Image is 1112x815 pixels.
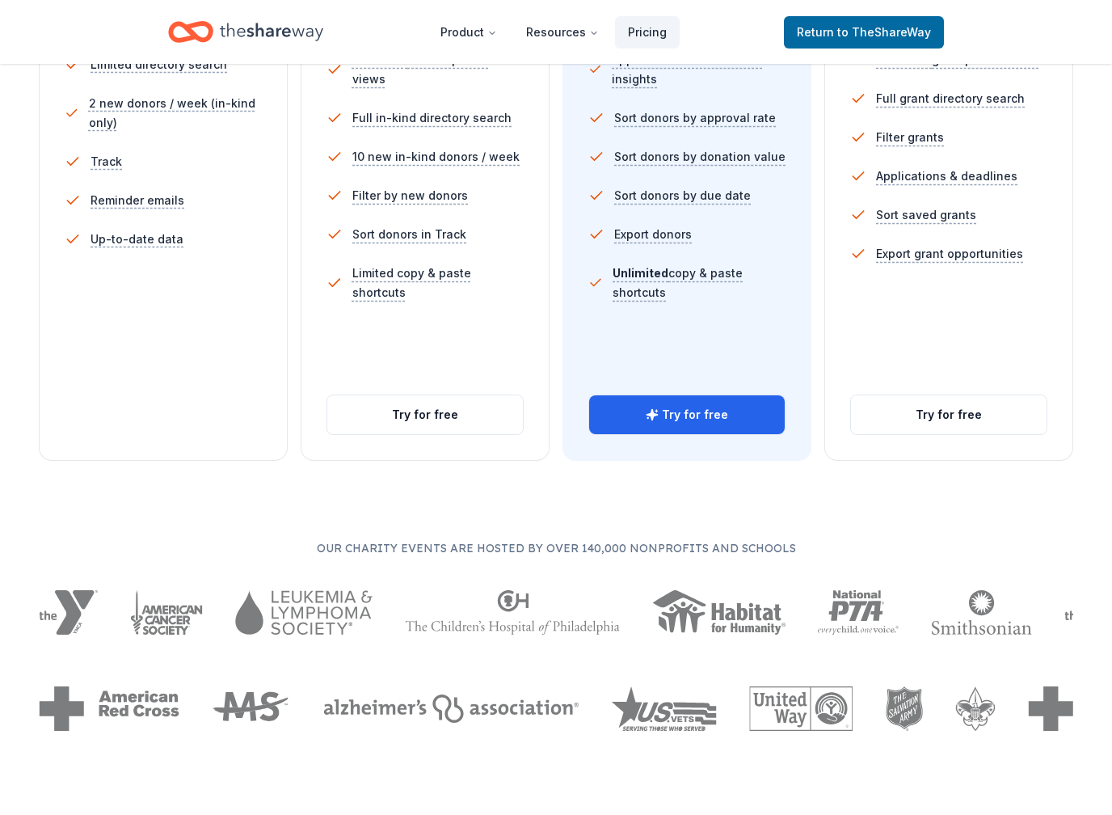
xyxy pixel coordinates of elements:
span: 2 new donors / week (in-kind only) [89,94,262,133]
span: Unlimited [613,266,668,280]
a: Pricing [615,16,680,49]
img: The Children's Hospital of Philadelphia [405,590,620,635]
span: Filter grants [876,128,944,147]
img: United Way [749,686,853,731]
span: Sort donors by due date [614,186,751,205]
button: Try for free [589,395,785,434]
span: Limited directory search [91,55,227,74]
span: Sort donors in Track [352,225,466,244]
span: Export donors [614,225,692,244]
img: US Vets [611,686,717,731]
span: Limited copy & paste shortcuts [352,264,524,302]
img: Habitat for Humanity [652,590,786,635]
span: copy & paste shortcuts [613,266,743,299]
img: MS [212,686,291,731]
button: Product [428,16,510,49]
span: Reminder emails [91,191,184,210]
button: Try for free [851,395,1047,434]
img: Boy Scouts of America [955,686,996,731]
p: Our charity events are hosted by over 140,000 nonprofits and schools [39,538,1073,558]
span: Sort donors by approval rate [614,108,776,128]
img: Leukemia & Lymphoma Society [235,590,372,635]
img: Alzheimers Association [323,695,579,723]
span: Approval & donation value insights [612,50,786,89]
button: Try for free [327,395,523,434]
img: YMCA [39,590,98,635]
span: Full in-kind directory search [352,108,512,128]
nav: Main [428,13,680,51]
span: Return [797,23,931,42]
a: Home [168,13,323,51]
span: Sort saved grants [876,205,976,225]
span: Full grant directory search [876,89,1025,108]
img: American Red Cross [39,686,179,731]
img: Smithsonian [931,590,1032,635]
span: 10 new in-kind donors / week [352,147,520,167]
span: Filter by new donors [352,186,468,205]
span: Export grant opportunities [876,244,1023,264]
span: Sort donors by donation value [614,147,786,167]
img: The Salvation Army [886,686,924,731]
span: Applications & deadlines [876,167,1017,186]
span: Track [91,152,122,171]
img: American Cancer Society [130,590,204,635]
span: Up-to-date data [91,230,183,249]
span: to TheShareWay [837,25,931,39]
a: Returnto TheShareWay [784,16,944,49]
button: Resources [513,16,612,49]
img: National PTA [818,590,899,635]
